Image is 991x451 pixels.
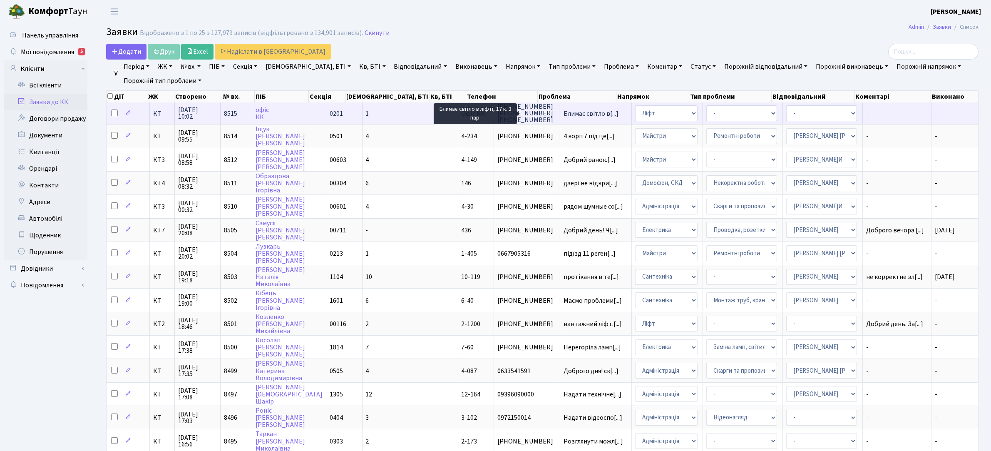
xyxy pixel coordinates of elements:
[224,132,237,141] span: 8514
[4,194,87,210] a: Адреси
[365,29,390,37] a: Скинути
[935,413,937,422] span: -
[330,343,343,352] span: 1814
[178,317,217,330] span: [DATE] 18:46
[153,227,171,234] span: КТ7
[4,160,87,177] a: Орендарі
[8,3,25,20] img: logo.png
[866,297,928,304] span: -
[224,272,237,282] span: 8503
[434,103,517,124] div: Блимає світло в ліфті, 17 к. 3 пар.
[153,414,171,421] span: КТ
[140,29,363,37] div: Відображено з 1 по 25 з 127,979 записів (відфільтровано з 134,901 записів).
[256,359,305,383] a: [PERSON_NAME]КатеринаВолодимирівна
[178,153,217,166] span: [DATE] 08:58
[616,91,689,102] th: Напрямок
[772,91,855,102] th: Відповідальний
[153,250,171,257] span: КТ
[178,411,217,424] span: [DATE] 17:03
[462,226,472,235] span: 436
[564,296,622,305] span: Маємо проблеми[...]
[452,60,501,74] a: Виконавець
[888,44,979,60] input: Пошук...
[330,272,343,282] span: 1104
[256,265,305,289] a: [PERSON_NAME]НаталіяМиколаївна
[538,91,616,102] th: Проблема
[21,47,74,57] span: Мої повідомлення
[564,179,617,188] span: даері не відкри[...]
[935,390,937,399] span: -
[153,368,171,374] span: КТ
[931,91,979,102] th: Виконано
[935,319,937,329] span: -
[866,272,923,282] span: не корректне зл[...]
[330,366,343,376] span: 0505
[256,289,305,312] a: Кібець[PERSON_NAME]Ігорівна
[120,74,205,88] a: Порожній тип проблеми
[366,132,369,141] span: 4
[909,22,924,31] a: Admin
[497,321,556,327] span: [PHONE_NUMBER]
[497,368,556,374] span: 0633541591
[497,274,556,280] span: [PHONE_NUMBER]
[178,364,217,377] span: [DATE] 17:35
[644,60,686,74] a: Коментар
[564,319,622,329] span: вантажний ліфт.[...]
[28,5,87,19] span: Таун
[4,210,87,227] a: Автомобілі
[4,177,87,194] a: Контакти
[181,44,214,60] a: Excel
[153,391,171,398] span: КТ
[4,27,87,44] a: Панель управління
[366,155,369,164] span: 4
[462,202,474,211] span: 4-30
[366,390,373,399] span: 12
[330,249,343,258] span: 0213
[497,414,556,421] span: 0972150014
[497,250,556,257] span: 0667905316
[462,179,472,188] span: 146
[564,202,623,211] span: рядом шумные со[...]
[462,366,477,376] span: 4-087
[935,132,937,141] span: -
[497,227,556,234] span: [PHONE_NUMBER]
[462,437,477,446] span: 2-173
[366,437,369,446] span: 2
[931,7,981,17] a: [PERSON_NAME]
[106,25,138,39] span: Заявки
[224,437,237,446] span: 8495
[366,109,369,118] span: 1
[330,179,346,188] span: 00304
[224,226,237,235] span: 8505
[4,277,87,294] a: Повідомлення
[178,200,217,213] span: [DATE] 00:32
[330,155,346,164] span: 00603
[178,434,217,448] span: [DATE] 16:56
[564,249,616,258] span: підїзд 11 реген[...]
[935,343,937,352] span: -
[224,343,237,352] span: 8500
[178,107,217,120] span: [DATE] 10:02
[564,109,618,118] span: Блимає світло в[...]
[4,110,87,127] a: Договори продажу
[330,437,343,446] span: 0303
[256,172,305,195] a: Образцова[PERSON_NAME]Ігорівна
[224,155,237,164] span: 8512
[855,91,931,102] th: Коментарі
[4,260,87,277] a: Довідники
[866,180,928,187] span: -
[4,44,87,60] a: Мої повідомлення5
[178,177,217,190] span: [DATE] 08:32
[866,157,928,163] span: -
[224,249,237,258] span: 8504
[230,60,261,74] a: Секція
[153,321,171,327] span: КТ2
[330,390,343,399] span: 1305
[78,48,85,55] div: 5
[224,296,237,305] span: 8502
[866,133,928,140] span: -
[391,60,450,74] a: Відповідальний
[366,249,369,258] span: 1
[564,132,615,141] span: 4 корп 7 під це[...]
[687,60,719,74] a: Статус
